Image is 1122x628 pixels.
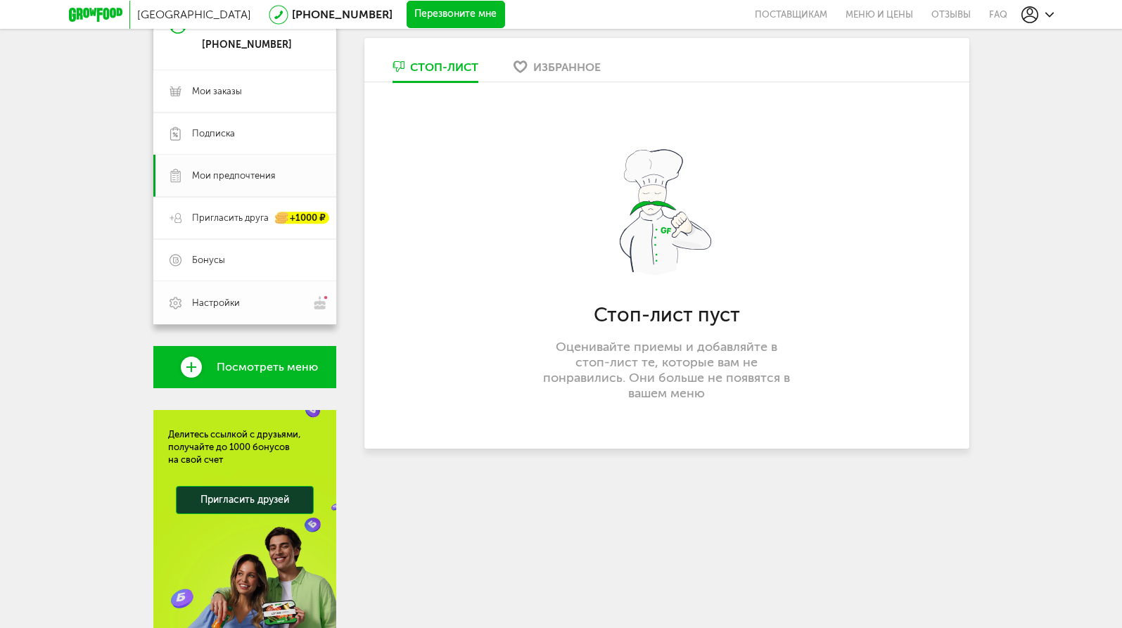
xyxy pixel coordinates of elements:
[192,169,275,182] span: Мои предпочтения
[192,254,225,267] span: Бонусы
[192,297,240,309] span: Настройки
[192,127,235,140] span: Подписка
[192,85,242,98] span: Мои заказы
[153,239,336,281] a: Бонусы
[533,60,601,74] div: Избранное
[407,1,505,29] button: Перезвоните мне
[276,212,329,224] div: +1000 ₽
[534,303,800,326] h3: Стоп-лист пуст
[137,8,251,21] span: [GEOGRAPHIC_DATA]
[217,361,318,373] span: Посмотреть меню
[153,155,336,197] a: Мои предпочтения
[385,59,486,82] a: Стоп-лист
[153,70,336,113] a: Мои заказы
[168,428,321,466] div: Делитесь ссылкой с друзьями, получайте до 1000 бонусов на свой счет
[192,212,269,224] span: Пригласить друга
[153,113,336,155] a: Подписка
[543,339,791,401] p: Оценивайте приемы и добавляйте в стоп-лист те, которые вам не понравились. Они больше не появятся...
[153,281,336,324] a: Настройки
[176,486,314,514] a: Пригласить друзей
[153,346,336,388] a: Посмотреть меню
[292,8,393,21] a: [PHONE_NUMBER]
[202,39,292,51] div: [PHONE_NUMBER]
[410,60,478,74] div: Стоп-лист
[153,197,336,239] a: Пригласить друга +1000 ₽
[506,59,608,82] a: Избранное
